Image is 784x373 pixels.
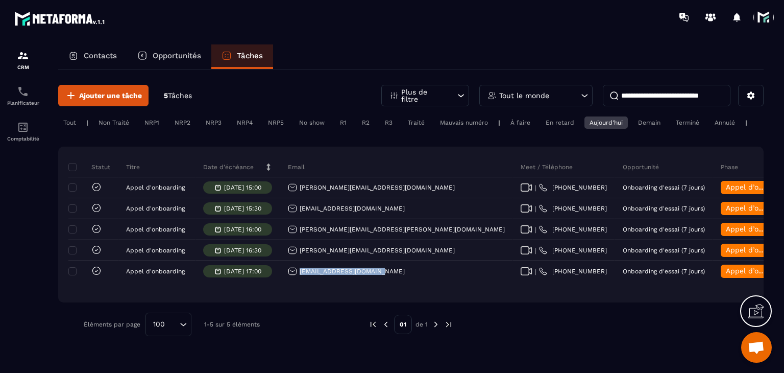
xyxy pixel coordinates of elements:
div: R2 [357,116,375,129]
a: Opportunités [127,44,211,69]
p: Tout le monde [499,92,549,99]
p: Onboarding d'essai (7 jours) [623,247,705,254]
p: 1-5 sur 5 éléments [204,321,260,328]
img: scheduler [17,85,29,98]
p: Appel d'onboarding [126,184,185,191]
a: [PHONE_NUMBER] [539,246,607,254]
div: NRP1 [139,116,164,129]
p: | [86,119,88,126]
a: schedulerschedulerPlanificateur [3,78,43,113]
span: Ajouter une tâche [79,90,142,101]
p: Statut [71,163,110,171]
div: Demain [633,116,666,129]
p: Onboarding d'essai (7 jours) [623,205,705,212]
p: | [498,119,500,126]
a: Tâches [211,44,273,69]
a: formationformationCRM [3,42,43,78]
p: [DATE] 17:00 [224,268,261,275]
div: Search for option [145,313,191,336]
img: next [431,320,440,329]
span: | [535,205,536,213]
div: No show [294,116,330,129]
a: [PHONE_NUMBER] [539,267,607,275]
a: [PHONE_NUMBER] [539,225,607,234]
div: NRP2 [169,116,195,129]
p: Tâches [237,51,263,60]
p: Comptabilité [3,136,43,142]
p: Onboarding d'essai (7 jours) [623,184,705,191]
p: Onboarding d'essai (7 jours) [623,226,705,233]
img: prev [369,320,378,329]
div: Annulé [709,116,740,129]
img: formation [17,50,29,62]
span: 100 [150,319,168,330]
input: Search for option [168,319,177,330]
p: Titre [126,163,140,171]
p: | [745,119,747,126]
p: Contacts [84,51,117,60]
p: 01 [394,315,412,334]
div: Traité [403,116,430,129]
p: Appel d'onboarding [126,268,185,275]
div: NRP4 [232,116,258,129]
p: de 1 [415,320,428,329]
a: Ouvrir le chat [741,332,772,363]
p: Planificateur [3,100,43,106]
button: Ajouter une tâche [58,85,149,106]
div: Non Traité [93,116,134,129]
a: [PHONE_NUMBER] [539,204,607,213]
img: logo [14,9,106,28]
p: [DATE] 16:30 [224,247,261,254]
div: Terminé [671,116,704,129]
img: accountant [17,121,29,133]
p: Plus de filtre [401,88,446,103]
p: CRM [3,64,43,70]
span: | [535,247,536,254]
a: Contacts [58,44,127,69]
p: Phase [721,163,738,171]
p: Éléments par page [84,321,140,328]
p: Email [288,163,305,171]
p: Meet / Téléphone [521,163,573,171]
p: Opportunité [623,163,659,171]
div: NRP3 [201,116,227,129]
p: Date d’échéance [203,163,254,171]
p: Appel d'onboarding [126,205,185,212]
div: En retard [541,116,579,129]
p: Opportunités [153,51,201,60]
div: Mauvais numéro [435,116,493,129]
p: [DATE] 15:30 [224,205,261,212]
div: NRP5 [263,116,289,129]
p: Appel d'onboarding [126,226,185,233]
span: | [535,226,536,234]
span: Tâches [168,91,192,100]
div: R3 [380,116,398,129]
a: accountantaccountantComptabilité [3,113,43,149]
p: Onboarding d'essai (7 jours) [623,268,705,275]
span: | [535,268,536,275]
img: prev [381,320,390,329]
div: À faire [505,116,535,129]
p: [DATE] 15:00 [224,184,261,191]
a: [PHONE_NUMBER] [539,183,607,192]
img: next [444,320,453,329]
span: | [535,184,536,192]
p: [DATE] 16:00 [224,226,261,233]
div: Aujourd'hui [584,116,628,129]
div: R1 [335,116,352,129]
div: Tout [58,116,81,129]
p: Appel d'onboarding [126,247,185,254]
p: 5 [164,91,192,101]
